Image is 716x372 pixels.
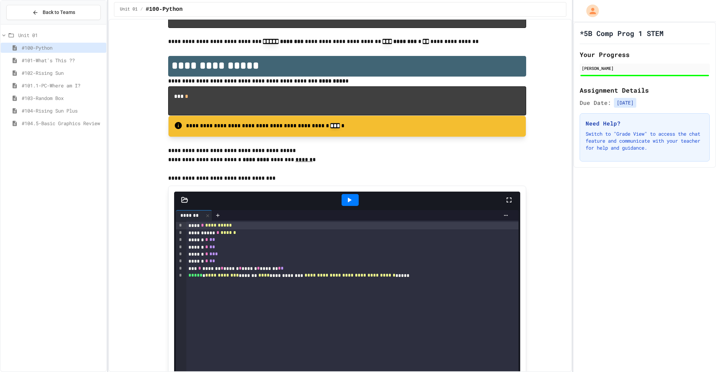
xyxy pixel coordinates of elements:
h2: Your Progress [580,50,710,59]
span: #101.1-PC-Where am I? [22,82,103,89]
span: Back to Teams [43,9,75,16]
span: #101-What's This ?? [22,57,103,64]
button: Back to Teams [6,5,101,20]
span: Due Date: [580,99,611,107]
span: [DATE] [614,98,636,108]
div: My Account [579,3,601,19]
span: #100-Python [146,5,183,14]
span: #103-Random Box [22,94,103,102]
p: Switch to "Grade View" to access the chat feature and communicate with your teacher for help and ... [586,130,704,151]
h1: *5B Comp Prog 1 STEM [580,28,664,38]
span: Unit 01 [18,31,103,39]
span: #100-Python [22,44,103,51]
span: Unit 01 [120,7,137,12]
div: [PERSON_NAME] [582,65,708,71]
span: #102-Rising Sun [22,69,103,77]
h3: Need Help? [586,119,704,128]
span: #104-Rising Sun Plus [22,107,103,114]
span: / [140,7,143,12]
h2: Assignment Details [580,85,710,95]
span: #104.5-Basic Graphics Review [22,120,103,127]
